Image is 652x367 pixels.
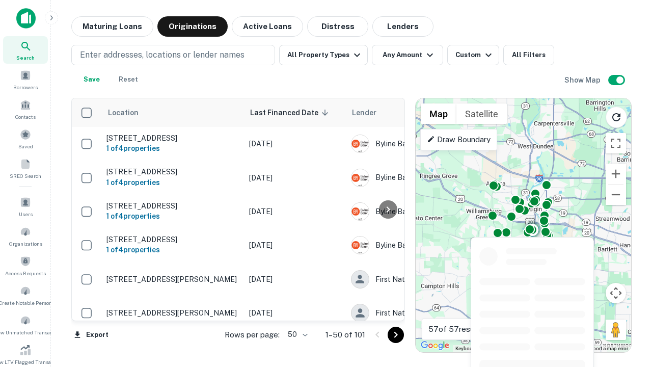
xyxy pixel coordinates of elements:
[427,134,491,146] p: Draw Boundary
[250,107,332,119] span: Last Financed Date
[447,45,499,65] button: Custom
[564,74,602,86] h6: Show Map
[351,203,369,220] img: picture
[249,274,341,285] p: [DATE]
[249,206,341,217] p: [DATE]
[351,270,504,289] div: First Nations Bank
[428,323,483,335] p: 57 of 57 results
[307,16,368,37] button: Distress
[71,45,275,65] button: Enter addresses, locations or lender names
[503,45,554,65] button: All Filters
[372,45,443,65] button: Any Amount
[3,252,48,279] a: Access Requests
[351,304,504,322] div: First Nations Bank
[232,16,303,37] button: Active Loans
[15,113,36,121] span: Contacts
[606,283,626,303] button: Map camera controls
[249,240,341,251] p: [DATE]
[455,49,495,61] div: Custom
[418,339,452,352] img: Google
[352,107,376,119] span: Lender
[106,235,239,244] p: [STREET_ADDRESS]
[3,36,48,64] a: Search
[9,240,42,248] span: Organizations
[3,311,48,338] a: Review Unmatched Transactions
[112,69,145,90] button: Reset
[106,167,239,176] p: [STREET_ADDRESS]
[225,329,280,341] p: Rows per page:
[351,237,369,254] img: picture
[3,66,48,93] a: Borrowers
[71,16,153,37] button: Maturing Loans
[351,135,504,153] div: Byline Bank
[106,201,239,211] p: [STREET_ADDRESS]
[3,125,48,152] a: Saved
[372,16,433,37] button: Lenders
[455,345,499,352] button: Keyboard shortcuts
[157,16,228,37] button: Originations
[279,45,368,65] button: All Property Types
[606,185,626,205] button: Zoom out
[18,142,33,150] span: Saved
[606,107,627,128] button: Reload search area
[388,327,404,343] button: Go to next page
[416,98,631,352] div: 0 0
[106,134,239,143] p: [STREET_ADDRESS]
[106,177,239,188] h6: 1 of 4 properties
[5,269,46,277] span: Access Requests
[346,98,509,127] th: Lender
[16,54,35,62] span: Search
[106,244,239,255] h6: 1 of 4 properties
[107,107,152,119] span: Location
[106,275,239,284] p: [STREET_ADDRESS][PERSON_NAME]
[106,211,239,222] h6: 1 of 4 properties
[19,210,33,218] span: Users
[3,281,48,309] a: Create Notable Person
[606,164,626,184] button: Zoom in
[418,339,452,352] a: Open this area in Google Maps (opens a new window)
[249,138,341,149] p: [DATE]
[351,236,504,254] div: Byline Bank
[249,172,341,183] p: [DATE]
[601,285,652,334] iframe: Chat Widget
[10,172,41,180] span: SREO Search
[284,327,309,342] div: 50
[3,193,48,220] a: Users
[106,143,239,154] h6: 1 of 4 properties
[75,69,108,90] button: Save your search to get updates of matches that match your search criteria.
[421,103,456,124] button: Show street map
[3,222,48,250] a: Organizations
[606,133,626,153] button: Toggle fullscreen view
[456,103,507,124] button: Show satellite imagery
[3,95,48,123] a: Contacts
[13,83,38,91] span: Borrowers
[101,98,244,127] th: Location
[106,308,239,318] p: [STREET_ADDRESS][PERSON_NAME]
[351,135,369,152] img: picture
[351,202,504,221] div: Byline Bank
[244,98,346,127] th: Last Financed Date
[16,8,36,29] img: capitalize-icon.png
[71,327,111,343] button: Export
[325,329,365,341] p: 1–50 of 101
[80,49,244,61] p: Enter addresses, locations or lender names
[587,346,628,351] a: Report a map error
[3,154,48,182] a: SREO Search
[249,307,341,319] p: [DATE]
[351,169,504,187] div: Byline Bank
[351,169,369,187] img: picture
